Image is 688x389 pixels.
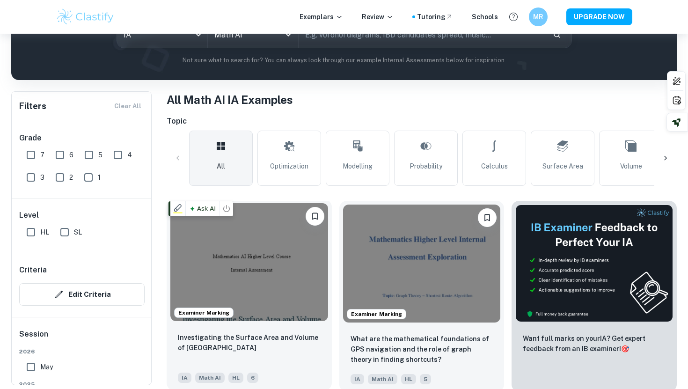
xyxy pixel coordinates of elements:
[270,161,308,171] span: Optimization
[420,374,431,384] span: 5
[19,132,145,144] h6: Grade
[347,310,406,318] span: Examiner Marking
[228,373,243,383] span: HL
[299,22,545,48] input: E.g. voronoi diagrams, IBD candidates spread, music...
[40,150,44,160] span: 7
[40,172,44,183] span: 3
[566,8,632,25] button: UPGRADE NOW
[127,150,132,160] span: 4
[621,345,629,352] span: 🎯
[167,91,677,108] h1: All Math AI IA Examples
[19,380,145,389] span: 2025
[505,9,521,25] button: Help and Feedback
[69,172,73,183] span: 2
[351,374,364,384] span: IA
[417,12,453,22] a: Tutoring
[40,227,49,237] span: HL
[167,116,677,127] h6: Topic
[247,373,258,383] span: 6
[69,150,73,160] span: 6
[410,161,442,171] span: Probability
[343,205,501,323] img: Math AI IA example thumbnail: What are the mathematical foundations of
[549,27,565,43] button: Search
[98,172,101,183] span: 1
[523,333,666,354] p: Want full marks on your IA ? Get expert feedback from an IB examiner!
[40,362,53,372] span: May
[478,208,497,227] button: Bookmark
[282,28,295,41] button: Open
[188,203,218,215] span: Ask AI
[529,7,548,26] button: MR
[368,374,397,384] span: Math AI
[19,347,145,356] span: 2026
[195,373,225,383] span: Math AI
[533,12,544,22] h6: MR
[98,150,102,160] span: 5
[74,227,82,237] span: SL
[401,374,416,384] span: HL
[481,161,508,171] span: Calculus
[19,283,145,306] button: Edit Criteria
[170,203,328,321] img: Math AI IA example thumbnail: Investigating the Surface Area and Volum
[117,22,207,48] div: IA
[56,7,115,26] img: Clastify logo
[542,161,583,171] span: Surface Area
[362,12,394,22] p: Review
[343,161,373,171] span: Modelling
[620,161,642,171] span: Volume
[19,264,47,276] h6: Criteria
[19,210,145,221] h6: Level
[472,12,498,22] a: Schools
[19,100,46,113] h6: Filters
[351,334,493,365] p: What are the mathematical foundations of GPS navigation and the role of graph theory in finding s...
[178,373,191,383] span: IA
[217,161,225,171] span: All
[175,308,233,317] span: Examiner Marking
[515,205,673,322] img: Thumbnail
[178,332,321,353] p: Investigating the Surface Area and Volume of Lake Titicaca
[19,329,145,347] h6: Session
[300,12,343,22] p: Exemplars
[306,207,324,226] button: Bookmark
[19,56,669,65] p: Not sure what to search for? You can always look through our example Internal Assessments below f...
